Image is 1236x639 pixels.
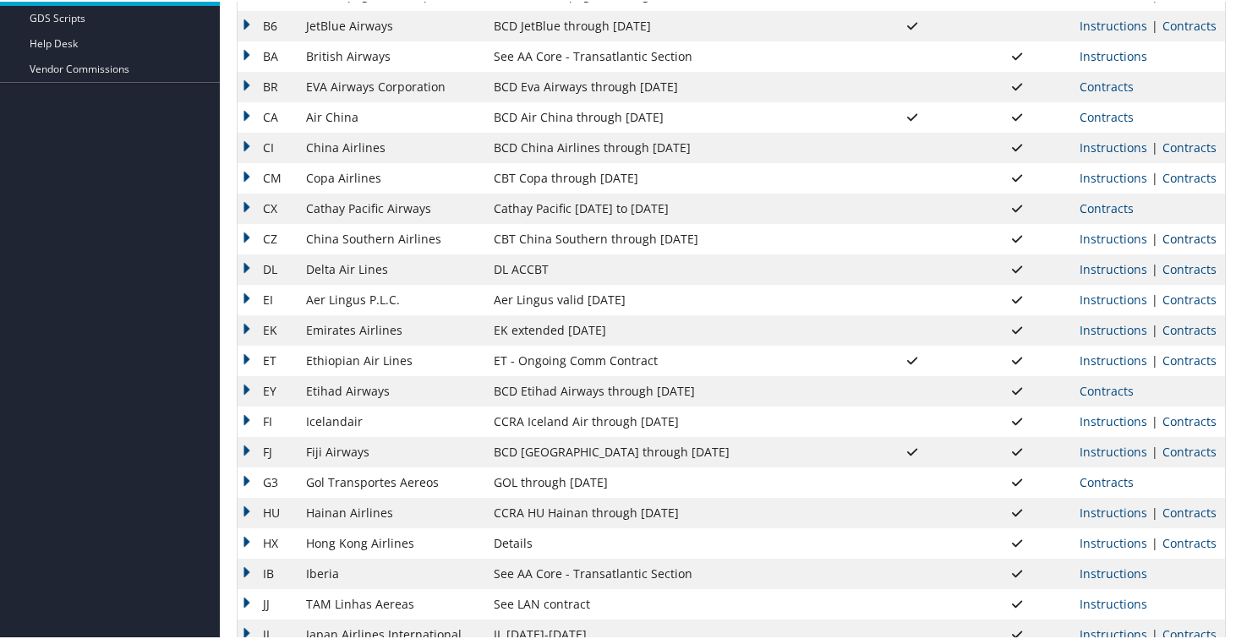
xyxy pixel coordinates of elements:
a: View Contracts [1162,320,1217,336]
a: View Contracts [1080,199,1134,215]
span: | [1147,229,1162,245]
span: | [1147,290,1162,306]
td: ET - Ongoing Comm Contract [485,344,860,374]
td: HU [238,496,298,527]
td: China Airlines [298,131,485,161]
a: View Contracts [1162,290,1217,306]
td: CCRA Iceland Air through [DATE] [485,405,860,435]
td: Icelandair [298,405,485,435]
td: EVA Airways Corporation [298,70,485,101]
a: View Ticketing Instructions [1080,138,1147,154]
a: View Ticketing Instructions [1080,564,1147,580]
td: CZ [238,222,298,253]
td: GOL through [DATE] [485,466,860,496]
td: CBT Copa through [DATE] [485,161,860,192]
td: CA [238,101,298,131]
span: | [1147,320,1162,336]
a: View Ticketing Instructions [1080,229,1147,245]
a: View Ticketing Instructions [1080,503,1147,519]
td: Cathay Pacific Airways [298,192,485,222]
td: Cathay Pacific [DATE] to [DATE] [485,192,860,222]
td: DL [238,253,298,283]
td: BCD JetBlue through [DATE] [485,9,860,40]
td: See LAN contract [485,587,860,618]
td: British Airways [298,40,485,70]
a: View Ticketing Instructions [1080,594,1147,610]
a: View Ticketing Instructions [1080,290,1147,306]
td: HX [238,527,298,557]
td: IB [238,557,298,587]
a: View Ticketing Instructions [1080,16,1147,32]
td: Etihad Airways [298,374,485,405]
td: CBT China Southern through [DATE] [485,222,860,253]
td: See AA Core - Transatlantic Section [485,557,860,587]
a: View Contracts [1162,259,1217,276]
td: Hong Kong Airlines [298,527,485,557]
span: | [1147,503,1162,519]
td: BCD China Airlines through [DATE] [485,131,860,161]
a: View Contracts [1080,381,1134,397]
td: G3 [238,466,298,496]
td: TAM Linhas Aereas [298,587,485,618]
span: | [1147,138,1162,154]
td: EY [238,374,298,405]
td: B6 [238,9,298,40]
td: Ethiopian Air Lines [298,344,485,374]
td: EK extended [DATE] [485,314,860,344]
a: View Contracts [1080,107,1134,123]
td: BCD Air China through [DATE] [485,101,860,131]
td: Fiji Airways [298,435,485,466]
a: View Contracts [1080,77,1134,93]
td: FJ [238,435,298,466]
a: View Contracts [1162,229,1217,245]
a: View Contracts [1162,442,1217,458]
span: | [1147,442,1162,458]
td: FI [238,405,298,435]
span: | [1147,16,1162,32]
a: View Contracts [1162,351,1217,367]
a: View Ticketing Instructions [1080,259,1147,276]
td: Gol Transportes Aereos [298,466,485,496]
a: View Contracts [1162,533,1217,549]
a: View Contracts [1080,472,1134,489]
a: View Ticketing Instructions [1080,320,1147,336]
td: EK [238,314,298,344]
a: View Ticketing Instructions [1080,46,1147,63]
td: Details [485,527,860,557]
td: CM [238,161,298,192]
td: Copa Airlines [298,161,485,192]
a: View Ticketing Instructions [1080,168,1147,184]
td: ET [238,344,298,374]
td: Aer Lingus valid [DATE] [485,283,860,314]
td: CI [238,131,298,161]
td: See AA Core - Transatlantic Section [485,40,860,70]
td: BA [238,40,298,70]
td: BCD Etihad Airways through [DATE] [485,374,860,405]
td: China Southern Airlines [298,222,485,253]
span: | [1147,412,1162,428]
a: View Contracts [1162,138,1217,154]
a: View Ticketing Instructions [1080,442,1147,458]
td: BCD [GEOGRAPHIC_DATA] through [DATE] [485,435,860,466]
span: | [1147,259,1162,276]
a: View Ticketing Instructions [1080,533,1147,549]
td: Emirates Airlines [298,314,485,344]
span: | [1147,351,1162,367]
td: CX [238,192,298,222]
span: | [1147,533,1162,549]
td: CCRA HU Hainan through [DATE] [485,496,860,527]
a: View Contracts [1162,168,1217,184]
a: View Ticketing Instructions [1080,412,1147,428]
span: | [1147,168,1162,184]
td: EI [238,283,298,314]
td: Aer Lingus P.L.C. [298,283,485,314]
td: Iberia [298,557,485,587]
a: View Contracts [1162,412,1217,428]
td: Air China [298,101,485,131]
td: BCD Eva Airways through [DATE] [485,70,860,101]
td: DL ACCBT [485,253,860,283]
td: JetBlue Airways [298,9,485,40]
td: JJ [238,587,298,618]
td: BR [238,70,298,101]
a: View Contracts [1162,503,1217,519]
